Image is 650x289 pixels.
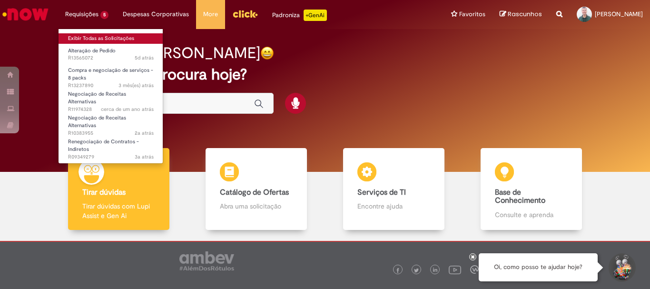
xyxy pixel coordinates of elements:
[220,201,292,211] p: Abra uma solicitação
[135,54,154,61] span: 5d atrás
[68,153,154,161] span: R09349279
[220,188,289,197] b: Catálogo de Ofertas
[187,148,325,230] a: Catálogo de Ofertas Abra uma solicitação
[59,65,163,86] a: Aberto R13237890 : Compra e negociação de serviços - 8 packs
[101,106,154,113] span: cerca de um ano atrás
[495,188,545,206] b: Base de Conhecimento
[260,46,274,60] img: happy-face.png
[232,7,258,21] img: click_logo_yellow_360x200.png
[50,148,187,230] a: Tirar dúvidas Tirar dúvidas com Lupi Assist e Gen Ai
[272,10,327,21] div: Padroniza
[595,10,643,18] span: [PERSON_NAME]
[59,113,163,133] a: Aberto R10383955 : Negociação de Receitas Alternativas
[68,54,154,62] span: R13565072
[1,5,50,24] img: ServiceNow
[59,33,163,44] a: Exibir Todas as Solicitações
[101,106,154,113] time: 06/09/2024 16:15:16
[414,268,419,273] img: logo_footer_twitter.png
[68,114,126,129] span: Negociação de Receitas Alternativas
[59,46,163,63] a: Aberto R13565072 : Alteração de Pedido
[68,45,260,61] h2: Boa tarde, [PERSON_NAME]
[135,153,154,160] time: 04/01/2023 17:07:14
[357,188,406,197] b: Serviços de TI
[357,201,430,211] p: Encontre ajuda
[68,90,126,105] span: Negociação de Receitas Alternativas
[135,130,154,137] time: 05/09/2023 16:09:43
[607,253,636,282] button: Iniciar Conversa de Suporte
[179,251,234,270] img: logo_footer_ambev_rotulo_gray.png
[123,10,189,19] span: Despesas Corporativas
[433,268,438,273] img: logo_footer_linkedin.png
[68,67,153,81] span: Compra e negociação de serviços - 8 packs
[500,10,542,19] a: Rascunhos
[82,188,126,197] b: Tirar dúvidas
[459,10,485,19] span: Favoritos
[100,11,108,19] span: 5
[82,201,155,220] p: Tirar dúvidas com Lupi Assist e Gen Ai
[135,54,154,61] time: 25/09/2025 08:18:23
[470,265,479,274] img: logo_footer_workplace.png
[68,66,582,83] h2: O que você procura hoje?
[65,10,98,19] span: Requisições
[203,10,218,19] span: More
[59,137,163,157] a: Aberto R09349279 : Renegociação de Contratos - Indiretos
[135,153,154,160] span: 3a atrás
[463,148,600,230] a: Base de Conhecimento Consulte e aprenda
[325,148,463,230] a: Serviços de TI Encontre ajuda
[68,106,154,113] span: R11974328
[59,89,163,110] a: Aberto R11974328 : Negociação de Receitas Alternativas
[495,210,567,219] p: Consulte e aprenda
[68,138,139,153] span: Renegociação de Contratos - Indiretos
[304,10,327,21] p: +GenAi
[118,82,154,89] time: 03/07/2025 09:37:46
[479,253,598,281] div: Oi, como posso te ajudar hoje?
[135,130,154,137] span: 2a atrás
[395,268,400,273] img: logo_footer_facebook.png
[68,47,116,54] span: Alteração de Pedido
[449,263,461,276] img: logo_footer_youtube.png
[508,10,542,19] span: Rascunhos
[68,130,154,137] span: R10383955
[118,82,154,89] span: 3 mês(es) atrás
[68,82,154,90] span: R13237890
[58,29,163,164] ul: Requisições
